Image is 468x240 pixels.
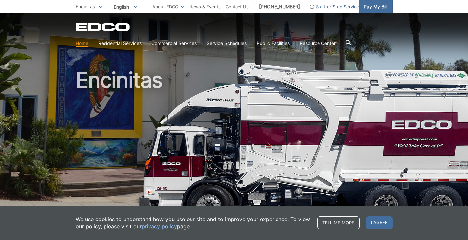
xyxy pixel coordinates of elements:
a: privacy policy [142,223,177,230]
a: Public Facilities [257,40,290,47]
p: We use cookies to understand how you use our site and to improve your experience. To view our pol... [76,216,311,230]
a: News & Events [189,3,221,10]
a: Tell me more [317,216,360,229]
span: I agree [366,216,393,229]
span: Encinitas [76,4,95,9]
a: EDCD logo. Return to the homepage. [76,23,131,31]
h1: Encinitas [76,69,393,215]
a: About EDCO [152,3,184,10]
span: English [109,1,142,12]
span: Pay My Bill [364,3,387,10]
a: Contact Us [226,3,249,10]
a: Service Schedules [207,40,247,47]
a: Resource Center [300,40,336,47]
a: Commercial Services [151,40,197,47]
a: Home [76,40,88,47]
a: Residential Services [98,40,142,47]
